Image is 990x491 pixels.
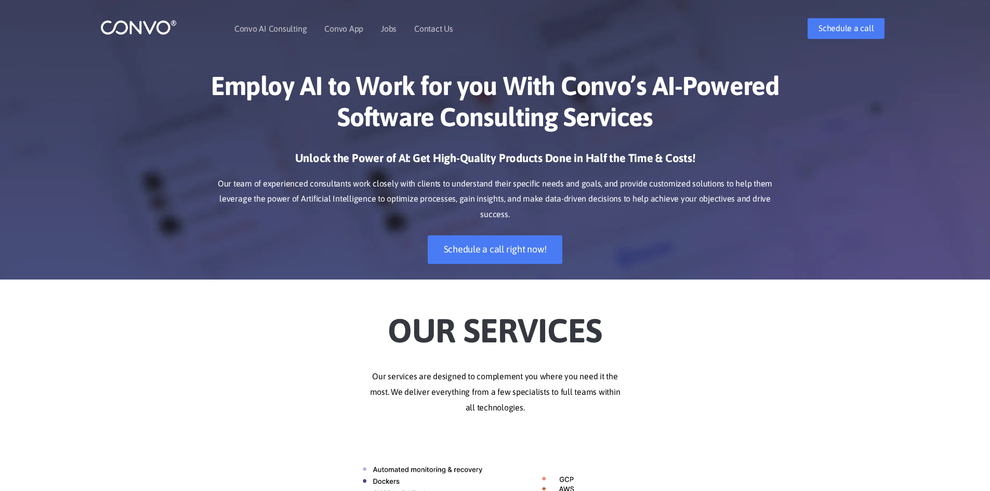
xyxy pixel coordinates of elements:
[100,19,177,35] img: logo_1.png
[207,176,784,223] p: Our team of experienced consultants work closely with clients to understand their specific needs ...
[414,24,453,33] a: Contact Us
[428,235,563,264] a: Schedule a call right now!
[207,295,784,353] h2: Our Services
[234,24,307,33] a: Convo AI Consulting
[207,70,784,140] h1: Employ AI to Work for you With Convo’s AI-Powered Software Consulting Services
[207,151,784,174] h3: Unlock the Power of AI: Get High-Quality Products Done in Half the Time & Costs!
[381,24,397,33] a: Jobs
[808,18,885,39] a: Schedule a call
[207,369,784,416] p: Our services are designed to complement you where you need it the most. We deliver everything fro...
[324,24,363,33] a: Convo App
